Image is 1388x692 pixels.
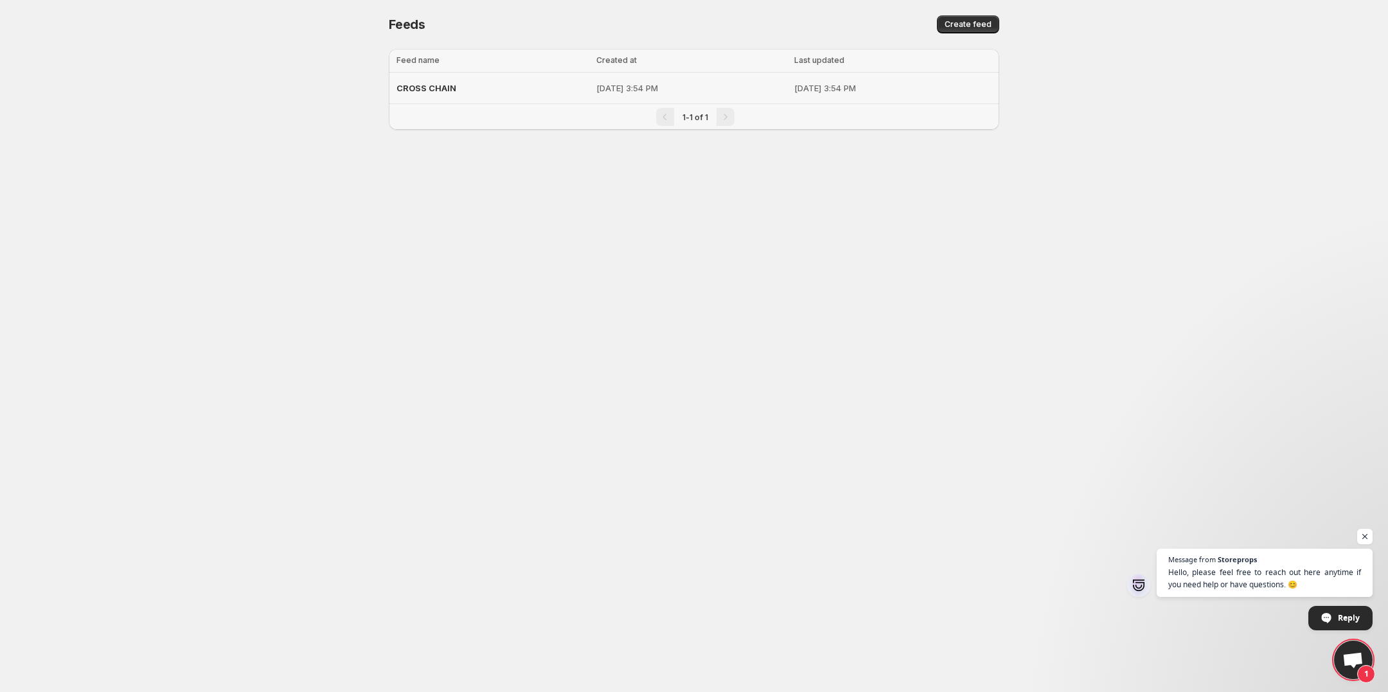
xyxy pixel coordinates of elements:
span: Storeprops [1218,556,1257,563]
p: [DATE] 3:54 PM [794,82,992,94]
span: 1 [1357,665,1375,683]
span: Created at [596,55,637,65]
a: Open chat [1334,641,1373,679]
p: [DATE] 3:54 PM [596,82,787,94]
button: Create feed [937,15,999,33]
nav: Pagination [389,103,999,130]
span: Last updated [794,55,844,65]
span: Feed name [396,55,440,65]
span: 1-1 of 1 [682,112,708,122]
span: Hello, please feel free to reach out here anytime if you need help or have questions. 😊 [1168,566,1361,590]
span: Create feed [945,19,992,30]
span: Feeds [389,17,425,32]
span: Reply [1338,607,1360,629]
span: CROSS CHAIN [396,83,456,93]
span: Message from [1168,556,1216,563]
